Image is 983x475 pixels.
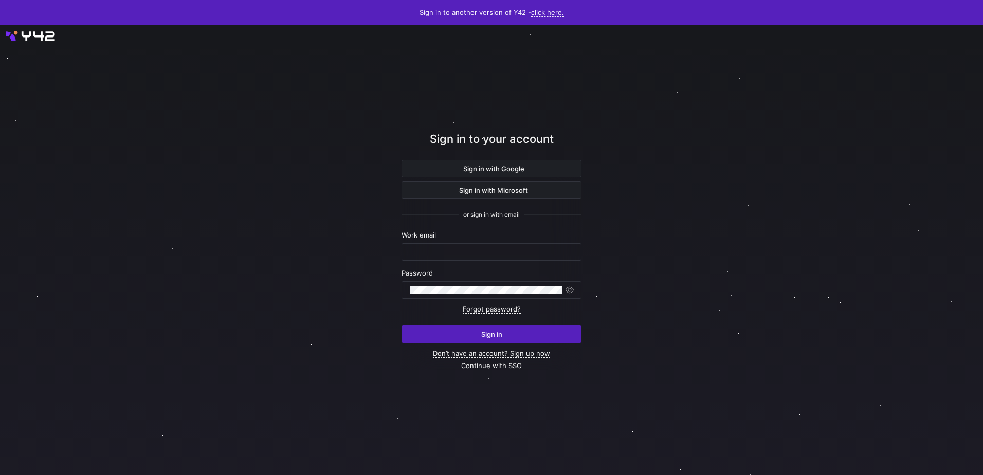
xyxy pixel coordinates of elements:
[402,269,433,277] span: Password
[463,305,521,314] a: Forgot password?
[402,325,581,343] button: Sign in
[455,186,528,194] span: Sign in with Microsoft
[459,165,524,173] span: Sign in with Google
[402,231,436,239] span: Work email
[402,160,581,177] button: Sign in with Google
[481,330,502,338] span: Sign in
[433,349,550,358] a: Don’t have an account? Sign up now
[461,361,522,370] a: Continue with SSO
[463,211,520,218] span: or sign in with email
[402,181,581,199] button: Sign in with Microsoft
[531,8,564,17] a: click here.
[402,131,581,160] div: Sign in to your account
